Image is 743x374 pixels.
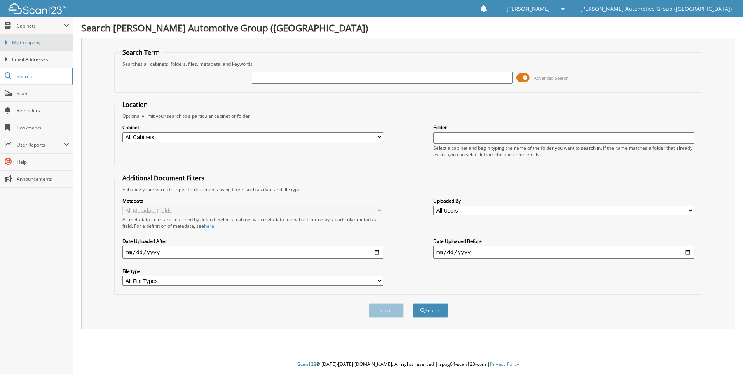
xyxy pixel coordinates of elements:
legend: Location [119,100,152,109]
div: All metadata fields are searched by default. Select a cabinet with metadata to enable filtering b... [122,216,383,229]
span: Cabinets [17,23,64,29]
div: Searches all cabinets, folders, files, metadata, and keywords [119,61,698,67]
label: Cabinet [122,124,383,131]
label: Date Uploaded After [122,238,383,245]
label: Uploaded By [433,197,694,204]
span: Reminders [17,107,69,114]
span: Advanced Search [534,75,569,81]
legend: Additional Document Filters [119,174,208,182]
span: Scan123 [298,361,316,367]
div: Enhance your search for specific documents using filters such as date and file type. [119,186,698,193]
span: User Reports [17,142,64,148]
button: Clear [369,303,404,318]
a: Privacy Policy [490,361,519,367]
span: [PERSON_NAME] [506,7,550,11]
img: scan123-logo-white.svg [8,3,66,14]
div: Select a cabinet and begin typing the name of the folder you want to search in. If the name match... [433,145,694,158]
span: Email Addresses [12,56,69,63]
span: Scan [17,90,69,97]
div: Optionally limit your search to a particular cabinet or folder [119,113,698,119]
legend: Search Term [119,48,164,57]
h1: Search [PERSON_NAME] Automotive Group ([GEOGRAPHIC_DATA]) [81,21,735,34]
input: end [433,246,694,259]
label: Folder [433,124,694,131]
label: Date Uploaded Before [433,238,694,245]
label: Metadata [122,197,383,204]
a: here [204,223,214,229]
div: © [DATE]-[DATE] [DOMAIN_NAME]. All rights reserved | appg04-scan123-com | [73,355,743,374]
span: Help [17,159,69,165]
span: [PERSON_NAME] Automotive Group ([GEOGRAPHIC_DATA]) [580,7,732,11]
button: Search [413,303,448,318]
input: start [122,246,383,259]
span: Search [17,73,68,80]
iframe: Chat Widget [704,337,743,374]
span: Bookmarks [17,124,69,131]
label: File type [122,268,383,274]
span: My Company [12,39,69,46]
span: Announcements [17,176,69,182]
